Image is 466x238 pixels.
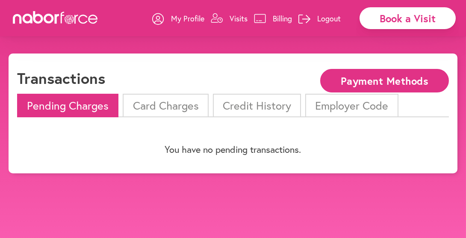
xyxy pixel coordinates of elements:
[152,6,204,31] a: My Profile
[17,144,449,155] p: You have no pending transactions.
[211,6,248,31] a: Visits
[17,69,105,87] h1: Transactions
[305,94,398,117] li: Employer Code
[317,13,341,24] p: Logout
[213,94,301,117] li: Credit History
[360,7,456,29] div: Book a Visit
[230,13,248,24] p: Visits
[17,94,118,117] li: Pending Charges
[298,6,341,31] a: Logout
[254,6,292,31] a: Billing
[320,69,449,92] button: Payment Methods
[171,13,204,24] p: My Profile
[320,76,449,84] a: Payment Methods
[123,94,208,117] li: Card Charges
[273,13,292,24] p: Billing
